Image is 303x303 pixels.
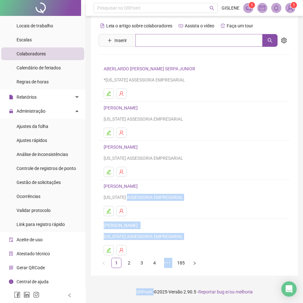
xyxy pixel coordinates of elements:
li: 4 [149,258,160,268]
span: edit [106,208,111,214]
span: ••• [162,258,172,268]
button: right [189,258,200,268]
span: 1 [251,3,253,7]
span: notification [245,5,251,11]
span: bell [273,5,279,11]
span: user-delete [119,248,124,253]
span: Colaboradores [17,51,46,56]
sup: Atualize o seu contato no menu Meus Dados [291,2,297,8]
span: solution [9,251,13,256]
div: [US_STATE] ASSESSORIA EMPRESARIAL [104,194,285,201]
a: 1 [112,258,121,268]
sup: 1 [249,2,255,8]
span: setting [281,38,287,43]
img: 90811 [286,3,295,13]
span: right [193,261,196,265]
div: [US_STATE] ASSESSORIA EMPRESARIAL [104,116,285,123]
span: Reportar bug e/ou melhoria [198,289,253,294]
span: instagram [33,292,39,298]
span: Calendário de feriados [17,65,61,70]
span: linkedin [24,292,30,298]
span: Faça um tour [227,23,253,28]
span: mail [259,5,265,11]
a: ABERLARDO [PERSON_NAME] SERPA JUNIOR [104,66,197,71]
span: edit [106,130,111,135]
span: Controle de registros de ponto [17,166,76,171]
span: search [267,38,272,43]
span: history [221,24,225,28]
span: Assista o vídeo [185,23,214,28]
span: Relatórios [17,95,37,100]
div: [US_STATE] ASSESSORIA EMPRESARIAL [104,233,285,240]
span: Ocorrências [17,194,40,199]
span: 1 [293,3,295,7]
span: Versão [169,289,182,294]
span: Ajustes da folha [17,124,48,129]
span: GISLENE [222,4,239,11]
span: Leia o artigo sobre colaboradores [106,23,172,28]
span: Atestado técnico [17,251,50,256]
a: 3 [137,258,147,268]
footer: QRPoint © 2025 - 2.90.5 - [86,281,303,303]
span: Administração [17,109,45,114]
span: Gestão de solicitações [17,180,61,185]
div: *[US_STATE] ASSESSORIA EMPRESARIAL [104,76,285,83]
span: search [210,6,214,11]
span: Central de ajuda [17,279,49,284]
a: [PERSON_NAME] [104,144,140,150]
span: edit [106,169,111,174]
span: Escalas [17,37,32,42]
span: user-delete [119,130,124,135]
li: Próxima página [189,258,200,268]
a: 185 [175,258,187,268]
a: [PERSON_NAME] [104,105,140,110]
a: [PERSON_NAME] [104,184,140,189]
span: facebook [14,292,20,298]
span: file-text [100,24,105,28]
span: youtube [179,24,183,28]
span: edit [106,91,111,96]
span: edit [106,248,111,253]
span: left [102,261,106,265]
span: info-circle [9,279,13,284]
button: Inserir [102,35,132,46]
span: Ajustes rápidos [17,138,47,143]
span: qrcode [9,265,13,270]
span: lock [9,109,13,113]
span: Locais de trabalho [17,23,53,28]
span: Análise de inconsistências [17,152,68,157]
span: Inserir [114,37,127,44]
div: [US_STATE] ASSESSORIA EMPRESARIAL [104,155,285,162]
a: 2 [124,258,134,268]
span: user-delete [119,208,124,214]
div: Open Intercom Messenger [281,281,297,297]
li: Página anterior [99,258,109,268]
span: plus [107,38,112,43]
span: audit [9,237,13,242]
span: Link para registro rápido [17,222,65,227]
span: user-delete [119,169,124,174]
span: user-delete [119,91,124,96]
button: left [99,258,109,268]
span: Validar protocolo [17,208,51,213]
span: Aceite de uso [17,237,43,242]
li: 1 [111,258,121,268]
a: 4 [150,258,159,268]
span: file [9,95,13,99]
li: 5 próximas páginas [162,258,172,268]
a: [PERSON_NAME] [104,223,140,228]
span: Regras de horas [17,79,49,84]
span: left [67,293,72,298]
span: Gerar QRCode [17,265,45,270]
